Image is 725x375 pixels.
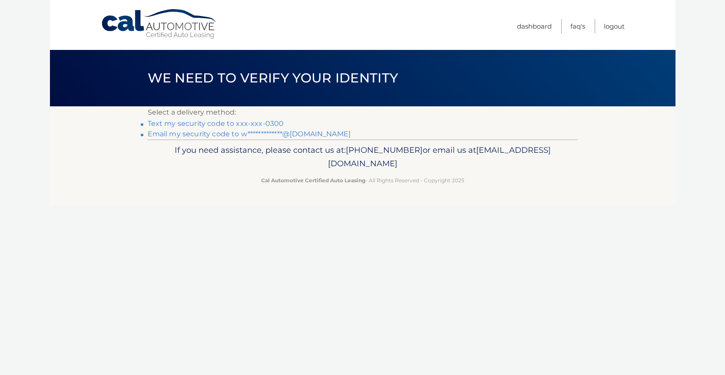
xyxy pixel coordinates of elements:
span: We need to verify your identity [148,70,398,86]
span: [PHONE_NUMBER] [346,145,423,155]
a: Cal Automotive [101,9,218,39]
strong: Cal Automotive Certified Auto Leasing [261,177,365,184]
a: Logout [604,19,625,33]
p: - All Rights Reserved - Copyright 2025 [153,176,572,185]
p: Select a delivery method: [148,106,578,118]
p: If you need assistance, please contact us at: or email us at [153,143,572,171]
a: Text my security code to xxx-xxx-0300 [148,119,284,128]
a: FAQ's [570,19,585,33]
a: Dashboard [517,19,552,33]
